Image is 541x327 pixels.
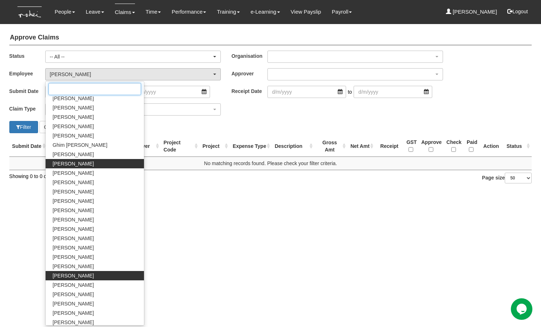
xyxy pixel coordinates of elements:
[354,86,432,98] input: d/m/yyyy
[267,86,346,98] input: d/m/yyyy
[53,207,94,214] span: [PERSON_NAME]
[9,103,45,114] label: Claim Type
[404,136,418,157] th: GST
[172,4,206,20] a: Performance
[53,160,94,167] span: [PERSON_NAME]
[53,300,94,307] span: [PERSON_NAME]
[53,197,94,205] span: [PERSON_NAME]
[53,95,94,102] span: [PERSON_NAME]
[53,169,94,177] span: [PERSON_NAME]
[53,281,94,289] span: [PERSON_NAME]
[332,4,352,20] a: Payroll
[272,136,314,157] th: Description : activate to sort column ascending
[50,71,212,78] div: [PERSON_NAME]
[53,319,94,326] span: [PERSON_NAME]
[505,173,532,183] select: Page size
[86,4,104,20] a: Leave
[131,86,210,98] input: d/m/yyyy
[502,3,533,20] button: Logout
[200,136,230,157] th: Project : activate to sort column ascending
[115,4,135,20] a: Claims
[39,121,73,133] button: Clear Filter
[53,188,94,195] span: [PERSON_NAME]
[53,225,94,233] span: [PERSON_NAME]
[9,51,45,61] label: Status
[53,151,94,158] span: [PERSON_NAME]
[232,51,267,61] label: Organisation
[53,244,94,251] span: [PERSON_NAME]
[348,136,375,157] th: Net Amt : activate to sort column ascending
[444,136,464,157] th: Check
[375,136,404,157] th: Receipt
[53,291,94,298] span: [PERSON_NAME]
[9,31,532,45] h4: Approve Claims
[53,309,94,317] span: [PERSON_NAME]
[146,4,161,20] a: Time
[464,136,479,157] th: Paid
[232,68,267,79] label: Approver
[55,4,75,20] a: People
[53,263,94,270] span: [PERSON_NAME]
[511,298,534,320] iframe: chat widget
[314,136,348,157] th: Gross Amt : activate to sort column ascending
[53,113,94,121] span: [PERSON_NAME]
[251,4,280,20] a: e-Learning
[230,136,272,157] th: Expense Type : activate to sort column ascending
[9,68,45,79] label: Employee
[50,53,212,60] div: -- All --
[53,179,94,186] span: [PERSON_NAME]
[446,4,497,20] a: [PERSON_NAME]
[53,272,94,279] span: [PERSON_NAME]
[45,68,221,80] button: [PERSON_NAME]
[48,83,141,95] input: Search
[232,86,267,96] label: Receipt Date
[53,104,94,111] span: [PERSON_NAME]
[9,157,532,170] td: No matching records found. Please check your filter criteria.
[53,235,94,242] span: [PERSON_NAME]
[53,141,107,149] span: Ghim [PERSON_NAME]
[504,136,532,157] th: Status : activate to sort column ascending
[53,132,94,139] span: [PERSON_NAME]
[53,123,94,130] span: [PERSON_NAME]
[419,136,444,157] th: Approve
[9,86,45,96] label: Submit Date
[217,4,240,20] a: Training
[53,253,94,261] span: [PERSON_NAME]
[9,136,48,157] th: Submit Date : activate to sort column ascending
[45,51,221,63] button: -- All --
[53,216,94,223] span: [PERSON_NAME]
[291,4,321,20] a: View Payslip
[161,136,200,157] th: Project Code : activate to sort column ascending
[482,173,532,183] label: Page size
[9,121,38,133] button: Filter
[346,86,354,98] span: to
[479,136,504,157] th: Action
